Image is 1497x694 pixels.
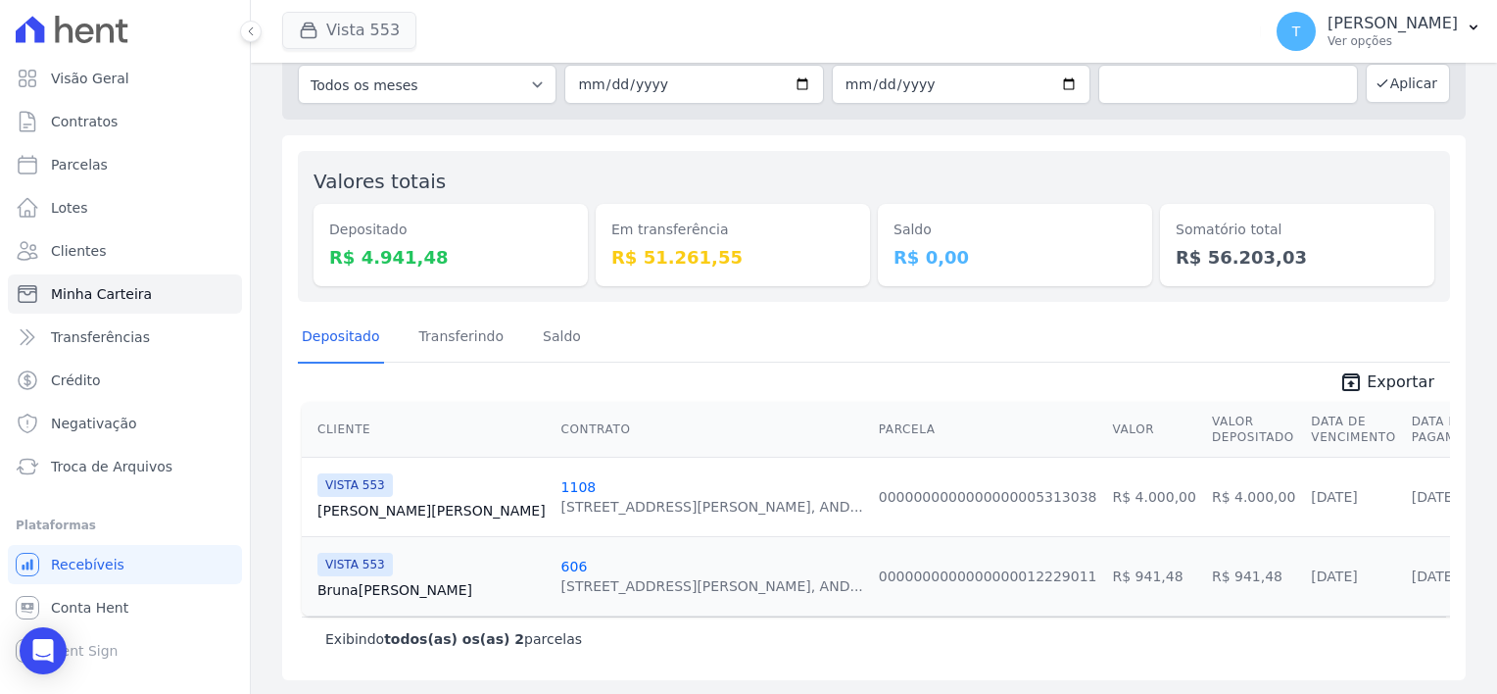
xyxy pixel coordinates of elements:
th: Contrato [554,402,871,458]
a: [DATE] [1311,489,1357,505]
dd: R$ 51.261,55 [611,244,854,271]
a: Saldo [539,313,585,364]
a: Bruna[PERSON_NAME] [317,580,546,600]
a: Visão Geral [8,59,242,98]
a: 606 [561,559,588,574]
th: Valor [1104,402,1203,458]
span: Lotes [51,198,88,218]
th: Cliente [302,402,554,458]
span: Crédito [51,371,101,390]
span: Visão Geral [51,69,129,88]
dd: R$ 0,00 [893,244,1136,271]
th: Data de Vencimento [1303,402,1403,458]
span: Exportar [1367,371,1434,394]
a: Parcelas [8,145,242,184]
dt: Depositado [329,220,572,240]
div: [STREET_ADDRESS][PERSON_NAME], AND... [561,576,863,596]
div: [STREET_ADDRESS][PERSON_NAME], AND... [561,497,863,517]
a: Troca de Arquivos [8,447,242,486]
a: [DATE] [1412,569,1458,584]
dd: R$ 56.203,03 [1176,244,1419,271]
td: R$ 4.000,00 [1204,457,1303,536]
a: Clientes [8,231,242,271]
a: 1108 [561,479,597,495]
p: Ver opções [1328,33,1458,49]
span: Negativação [51,414,137,433]
button: Vista 553 [282,12,416,49]
td: R$ 4.000,00 [1104,457,1203,536]
i: unarchive [1339,371,1363,394]
td: R$ 941,48 [1104,536,1203,616]
label: Valores totais [314,170,446,193]
span: VISTA 553 [317,473,393,497]
a: Transferindo [415,313,508,364]
dt: Em transferência [611,220,854,240]
div: Open Intercom Messenger [20,627,67,674]
span: VISTA 553 [317,553,393,576]
a: [DATE] [1412,489,1458,505]
span: Minha Carteira [51,284,152,304]
a: Lotes [8,188,242,227]
dt: Saldo [893,220,1136,240]
p: [PERSON_NAME] [1328,14,1458,33]
span: Transferências [51,327,150,347]
span: Contratos [51,112,118,131]
dd: R$ 4.941,48 [329,244,572,271]
span: Parcelas [51,155,108,174]
a: 0000000000000000012229011 [879,569,1097,584]
a: Recebíveis [8,545,242,584]
a: [DATE] [1311,569,1357,584]
a: [PERSON_NAME][PERSON_NAME] [317,501,546,520]
b: todos(as) os(as) 2 [384,631,524,647]
a: Negativação [8,404,242,443]
a: Contratos [8,102,242,141]
a: Depositado [298,313,384,364]
a: Transferências [8,318,242,357]
a: 0000000000000000005313038 [879,489,1097,505]
button: T [PERSON_NAME] Ver opções [1261,4,1497,59]
th: Parcela [871,402,1105,458]
a: Conta Hent [8,588,242,627]
a: unarchive Exportar [1324,371,1450,398]
th: Valor Depositado [1204,402,1303,458]
a: Minha Carteira [8,274,242,314]
p: Exibindo parcelas [325,629,582,649]
span: Clientes [51,241,106,261]
dt: Somatório total [1176,220,1419,240]
span: Troca de Arquivos [51,457,172,476]
span: Conta Hent [51,598,128,618]
a: Crédito [8,361,242,400]
span: T [1292,25,1301,38]
span: Recebíveis [51,555,124,574]
td: R$ 941,48 [1204,536,1303,616]
button: Aplicar [1366,64,1450,103]
div: Plataformas [16,514,234,537]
